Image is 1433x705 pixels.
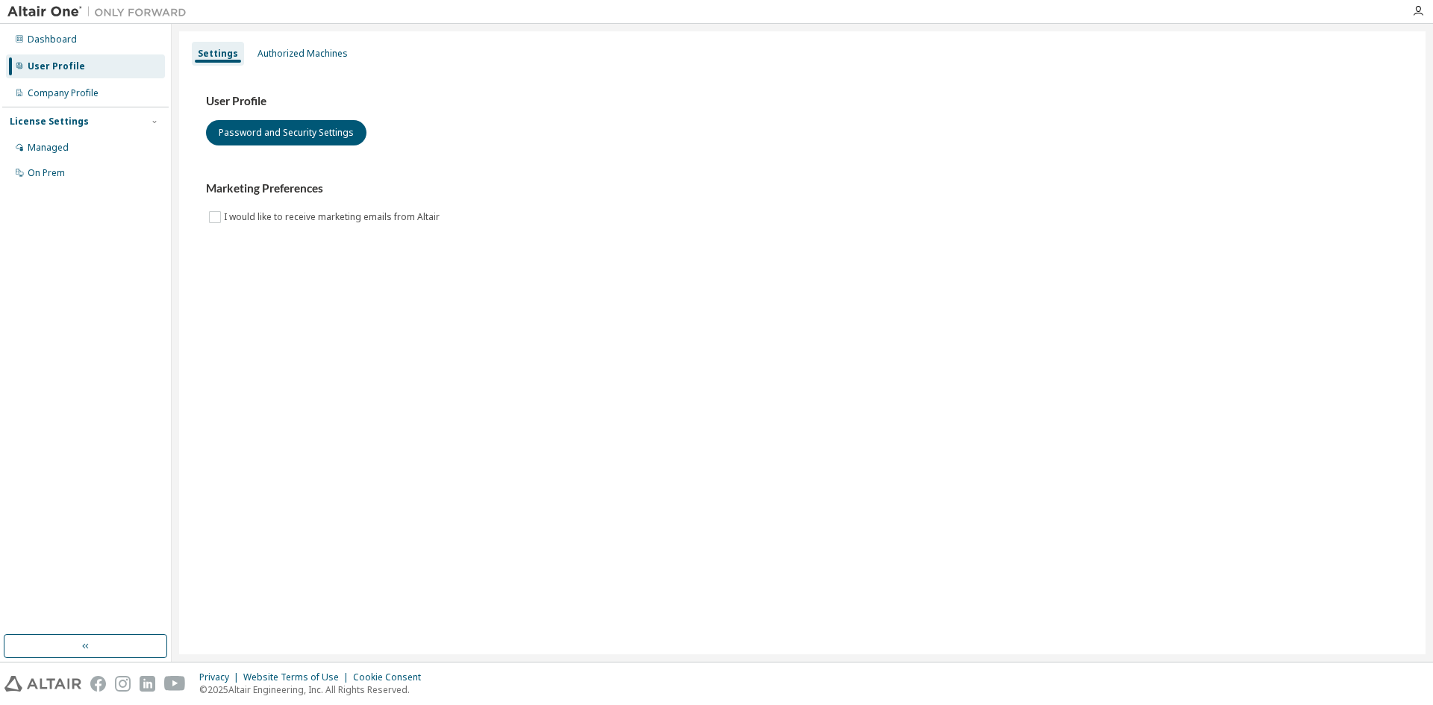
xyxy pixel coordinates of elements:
label: I would like to receive marketing emails from Altair [224,208,443,226]
img: Altair One [7,4,194,19]
p: © 2025 Altair Engineering, Inc. All Rights Reserved. [199,683,430,696]
img: youtube.svg [164,676,186,692]
div: Managed [28,142,69,154]
img: instagram.svg [115,676,131,692]
img: facebook.svg [90,676,106,692]
div: Website Terms of Use [243,671,353,683]
h3: User Profile [206,94,1399,109]
div: Cookie Consent [353,671,430,683]
div: User Profile [28,60,85,72]
div: Dashboard [28,34,77,46]
div: Company Profile [28,87,99,99]
img: altair_logo.svg [4,676,81,692]
div: Settings [198,48,238,60]
button: Password and Security Settings [206,120,366,145]
div: Authorized Machines [257,48,348,60]
img: linkedin.svg [140,676,155,692]
div: Privacy [199,671,243,683]
h3: Marketing Preferences [206,181,1399,196]
div: On Prem [28,167,65,179]
div: License Settings [10,116,89,128]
